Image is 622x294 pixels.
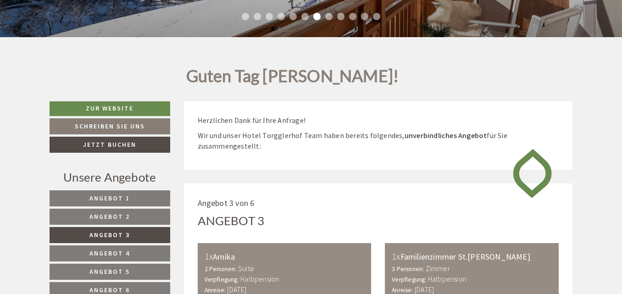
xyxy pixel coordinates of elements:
p: Herzlichen Dank für Ihre Anfrage! [198,115,559,126]
b: 1x [392,250,400,262]
small: Anreise: [205,286,226,294]
span: Angebot 3 [89,231,130,239]
div: Unsere Angebote [50,169,170,186]
span: Angebot 2 [89,212,130,221]
h1: Guten Tag [PERSON_NAME]! [186,67,399,90]
p: Wir und unser Hotel Torgglerhof Team haben bereits folgendes, für Sie zusammengestellt: [198,130,559,151]
small: 2 Personen: [205,265,237,273]
b: Suite [238,264,254,273]
b: [DATE] [227,285,246,294]
b: Halbpension [428,274,466,283]
span: Angebot 3 von 6 [198,198,255,208]
a: Schreiben Sie uns [50,118,170,134]
div: Familienzimmer St.[PERSON_NAME] [392,250,552,263]
span: Angebot 6 [89,286,130,294]
a: Zur Website [50,101,170,116]
img: image [506,141,559,206]
small: Verpflegung: [205,276,239,283]
small: Anreise: [392,286,413,294]
div: Angebot 3 [198,212,265,229]
small: 3 Personen: [392,265,424,273]
span: Angebot 1 [89,194,130,202]
b: [DATE] [415,285,434,294]
b: 1x [205,250,213,262]
strong: unverbindliches Angebot [405,131,487,140]
span: Angebot 4 [89,249,130,257]
a: Jetzt buchen [50,137,170,153]
b: Halbpension [240,274,279,283]
b: Zimmer [426,264,450,273]
small: Verpflegung: [392,276,426,283]
span: Angebot 5 [89,267,130,276]
div: Arnika [205,250,365,263]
